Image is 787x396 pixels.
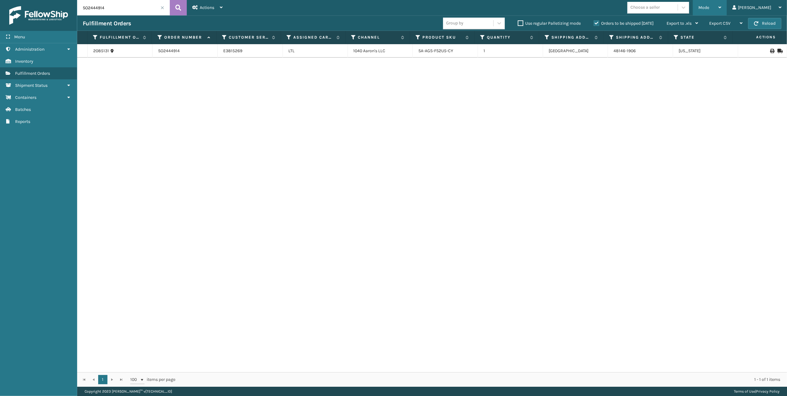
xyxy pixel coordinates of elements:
label: Order Number [164,35,204,40]
td: 1040 Aaron's LLC [348,44,413,58]
td: SO2444914 [153,44,218,58]
span: Export CSV [709,21,730,26]
label: State [680,35,721,40]
label: Channel [358,35,398,40]
label: Quantity [487,35,527,40]
label: Shipping Address City Zip Code [616,35,656,40]
span: Actions [735,32,780,42]
img: logo [9,6,68,25]
span: Administration [15,47,44,52]
span: Reports [15,119,30,124]
a: Privacy Policy [756,389,780,394]
span: Fulfillment Orders [15,71,50,76]
i: Print BOL [770,49,774,53]
div: | [734,387,780,396]
label: Use regular Palletizing mode [518,21,581,26]
label: Assigned Carrier Service [293,35,333,40]
p: Copyright 2023 [PERSON_NAME]™ v [TECHNICAL_ID] [85,387,172,396]
h3: Fulfillment Orders [83,20,131,27]
a: 2085131 [93,48,109,54]
a: 1 [98,375,107,384]
label: Product SKU [422,35,463,40]
div: Choose a seller [630,4,660,11]
td: E3815269 [218,44,283,58]
span: Containers [15,95,36,100]
span: 100 [130,377,140,383]
i: Mark as Shipped [777,49,781,53]
span: items per page [130,375,175,384]
span: Menu [14,34,25,40]
span: Inventory [15,59,33,64]
a: Terms of Use [734,389,755,394]
td: 48146-1906 [608,44,673,58]
td: 1 [478,44,543,58]
button: Reload [748,18,781,29]
span: Shipment Status [15,83,48,88]
label: Orders to be shipped [DATE] [594,21,654,26]
label: Fulfillment Order Id [100,35,140,40]
span: Export to .xls [667,21,692,26]
td: [GEOGRAPHIC_DATA] [543,44,608,58]
td: LTL [283,44,348,58]
a: SA-AGS-FS2U5-CY [418,48,453,53]
label: Shipping Address City [551,35,592,40]
span: Actions [200,5,214,10]
td: [US_STATE] [673,44,738,58]
span: Batches [15,107,31,112]
div: 1 - 1 of 1 items [184,377,780,383]
span: Mode [698,5,709,10]
div: Group by [446,20,463,27]
label: Customer Service Order Number [229,35,269,40]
